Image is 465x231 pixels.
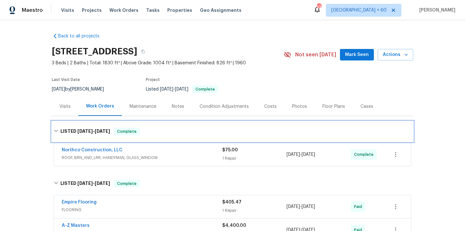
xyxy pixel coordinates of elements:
[331,7,387,13] span: [GEOGRAPHIC_DATA] + 60
[160,87,188,92] span: -
[302,152,315,157] span: [DATE]
[86,103,114,109] div: Work Orders
[160,87,173,92] span: [DATE]
[114,128,139,135] span: Complete
[193,87,217,91] span: Complete
[114,180,139,187] span: Complete
[130,103,156,110] div: Maintenance
[200,103,249,110] div: Condition Adjustments
[77,181,93,186] span: [DATE]
[52,121,413,142] div: LISTED [DATE]-[DATE]Complete
[62,148,122,152] a: Northco Construction, LLC
[172,103,184,110] div: Notes
[52,60,284,66] span: 3 Beds | 2 Baths | Total: 1830 ft² | Above Grade: 1004 ft² | Basement Finished: 826 ft² | 1960
[52,48,137,55] h2: [STREET_ADDRESS]
[222,207,287,214] div: 1 Repair
[137,46,149,57] button: Copy Address
[175,87,188,92] span: [DATE]
[146,8,160,12] span: Tasks
[287,204,300,209] span: [DATE]
[52,173,413,194] div: LISTED [DATE]-[DATE]Complete
[292,103,307,110] div: Photos
[345,51,369,59] span: Mark Seen
[340,49,374,61] button: Mark Seen
[317,4,321,10] div: 530
[383,51,408,59] span: Actions
[22,7,43,13] span: Maestro
[264,103,277,110] div: Costs
[222,148,238,152] span: $75.00
[52,78,80,82] span: Last Visit Date
[60,180,110,187] h6: LISTED
[146,78,160,82] span: Project
[62,200,97,204] a: Empire Flooring
[62,207,222,213] span: FLOORING
[322,103,345,110] div: Floor Plans
[222,155,287,162] div: 1 Repair
[287,152,300,157] span: [DATE]
[222,200,241,204] span: $405.47
[59,103,71,110] div: Visits
[287,151,315,158] span: -
[77,129,110,133] span: -
[354,151,376,158] span: Complete
[62,155,222,161] span: ROOF, BRN_AND_LRR, HANDYMAN, GLASS_WINDOW
[77,129,93,133] span: [DATE]
[109,7,138,13] span: Work Orders
[60,128,110,135] h6: LISTED
[378,49,413,61] button: Actions
[62,223,90,228] a: A-Z Masters
[302,204,315,209] span: [DATE]
[77,181,110,186] span: -
[52,85,112,93] div: by [PERSON_NAME]
[360,103,373,110] div: Cases
[417,7,455,13] span: [PERSON_NAME]
[82,7,102,13] span: Projects
[200,7,241,13] span: Geo Assignments
[95,129,110,133] span: [DATE]
[287,203,315,210] span: -
[222,223,246,228] span: $4,400.00
[167,7,192,13] span: Properties
[146,87,218,92] span: Listed
[61,7,74,13] span: Visits
[95,181,110,186] span: [DATE]
[295,52,336,58] span: Not seen [DATE]
[52,87,65,92] span: [DATE]
[354,203,365,210] span: Paid
[52,33,113,39] a: Back to all projects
